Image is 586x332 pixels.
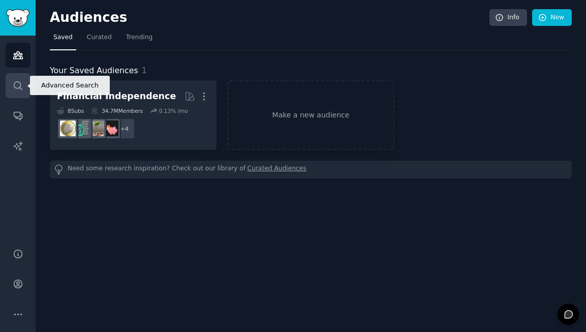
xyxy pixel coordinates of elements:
[50,65,138,77] span: Your Saved Audiences
[227,80,394,150] a: Make a new audience
[88,120,104,136] img: Fire
[122,29,156,50] a: Trending
[489,9,527,26] a: Info
[87,33,112,42] span: Curated
[103,120,118,136] img: fatFIRE
[53,33,73,42] span: Saved
[74,120,90,136] img: FinancialPlanning
[50,80,217,150] a: Financial Independence8Subs34.7MMembers0.13% /mo+4fatFIREFireFinancialPlanningUKPersonalFinance
[83,29,115,50] a: Curated
[60,120,76,136] img: UKPersonalFinance
[114,118,135,139] div: + 4
[159,107,188,114] div: 0.13 % /mo
[142,66,147,75] span: 1
[50,29,76,50] a: Saved
[248,164,306,175] a: Curated Audiences
[91,107,143,114] div: 34.7M Members
[50,10,489,26] h2: Audiences
[57,107,84,114] div: 8 Sub s
[532,9,572,26] a: New
[6,9,29,27] img: GummySearch logo
[50,161,572,178] div: Need some research inspiration? Check out our library of
[57,90,176,103] div: Financial Independence
[126,33,152,42] span: Trending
